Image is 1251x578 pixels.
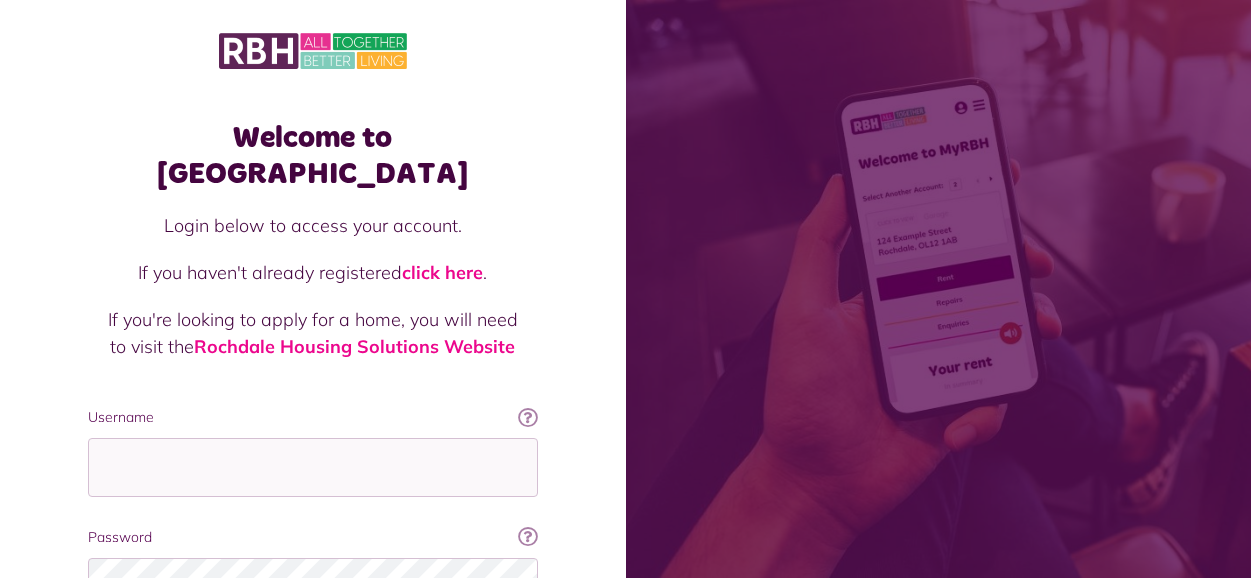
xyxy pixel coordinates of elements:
img: MyRBH [219,30,407,72]
h1: Welcome to [GEOGRAPHIC_DATA] [88,120,538,192]
a: click here [402,261,483,284]
a: Rochdale Housing Solutions Website [194,335,515,358]
label: Username [88,407,538,428]
p: If you're looking to apply for a home, you will need to visit the [108,306,518,360]
p: If you haven't already registered . [108,259,518,286]
label: Password [88,527,538,548]
p: Login below to access your account. [108,212,518,239]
